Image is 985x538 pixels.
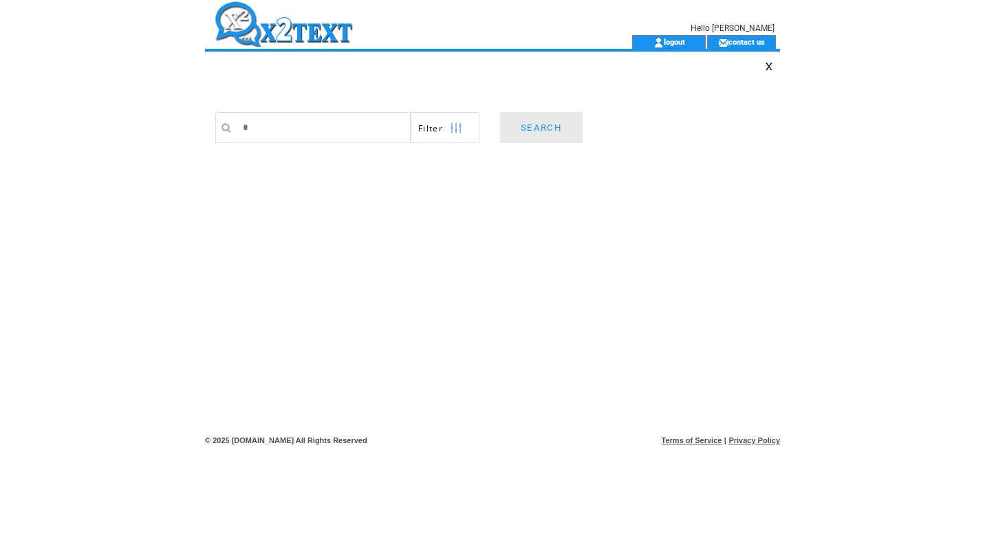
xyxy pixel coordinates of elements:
span: | [724,436,726,444]
img: contact_us_icon.gif [718,37,728,48]
a: Privacy Policy [728,436,780,444]
img: account_icon.gif [653,37,664,48]
span: Hello [PERSON_NAME] [691,23,775,33]
a: contact us [728,37,765,46]
a: logout [664,37,685,46]
a: Terms of Service [662,436,722,444]
img: filters.png [450,113,462,144]
span: © 2025 [DOMAIN_NAME] All Rights Reserved [205,436,367,444]
a: SEARCH [500,112,583,143]
a: Filter [411,112,479,143]
span: Show filters [418,122,443,134]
